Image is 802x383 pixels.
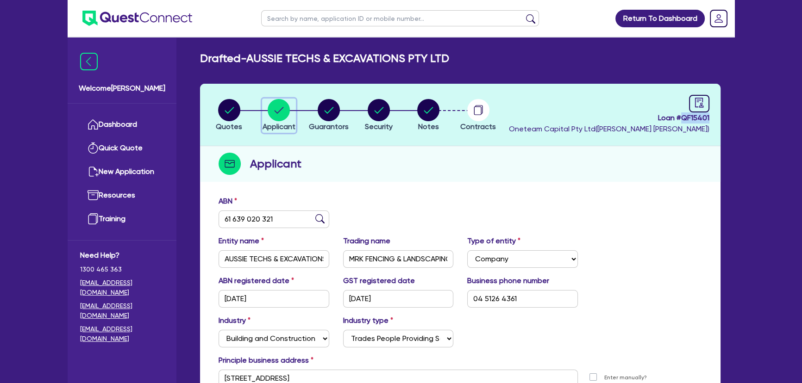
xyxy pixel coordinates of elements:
[80,53,98,70] img: icon-menu-close
[308,99,349,133] button: Guarantors
[80,324,164,344] a: [EMAIL_ADDRESS][DOMAIN_NAME]
[467,235,520,247] label: Type of entity
[365,122,393,131] span: Security
[215,99,243,133] button: Quotes
[509,124,709,133] span: Oneteam Capital Pty Ltd ( [PERSON_NAME] [PERSON_NAME] )
[250,155,301,172] h2: Applicant
[80,184,164,207] a: Resources
[343,315,393,326] label: Industry type
[216,122,242,131] span: Quotes
[467,275,549,286] label: Business phone number
[418,122,439,131] span: Notes
[219,290,329,308] input: DD / MM / YYYY
[343,275,415,286] label: GST registered date
[343,290,454,308] input: DD / MM / YYYY
[82,11,192,26] img: quest-connect-logo-blue
[263,122,295,131] span: Applicant
[460,99,496,133] button: Contracts
[80,160,164,184] a: New Application
[80,301,164,321] a: [EMAIL_ADDRESS][DOMAIN_NAME]
[615,10,705,27] a: Return To Dashboard
[88,142,99,154] img: quick-quote
[219,153,241,175] img: step-icon
[80,113,164,136] a: Dashboard
[200,52,449,65] h2: Drafted - AUSSIE TECHS & EXCAVATIONS PTY LTD
[604,373,647,382] label: Enter manually?
[261,10,539,26] input: Search by name, application ID or mobile number...
[219,315,251,326] label: Industry
[343,235,390,247] label: Trading name
[79,83,165,94] span: Welcome [PERSON_NAME]
[80,278,164,297] a: [EMAIL_ADDRESS][DOMAIN_NAME]
[219,355,313,366] label: Principle business address
[88,166,99,177] img: new-application
[219,275,294,286] label: ABN registered date
[707,6,731,31] a: Dropdown toggle
[509,112,709,124] span: Loan # QF15401
[315,214,325,223] img: abn-lookup icon
[364,99,393,133] button: Security
[80,265,164,274] span: 1300 465 363
[219,235,264,247] label: Entity name
[262,99,296,133] button: Applicant
[80,136,164,160] a: Quick Quote
[694,98,704,108] span: audit
[88,190,99,201] img: resources
[460,122,496,131] span: Contracts
[88,213,99,224] img: training
[80,207,164,231] a: Training
[309,122,349,131] span: Guarantors
[219,196,237,207] label: ABN
[417,99,440,133] button: Notes
[80,250,164,261] span: Need Help?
